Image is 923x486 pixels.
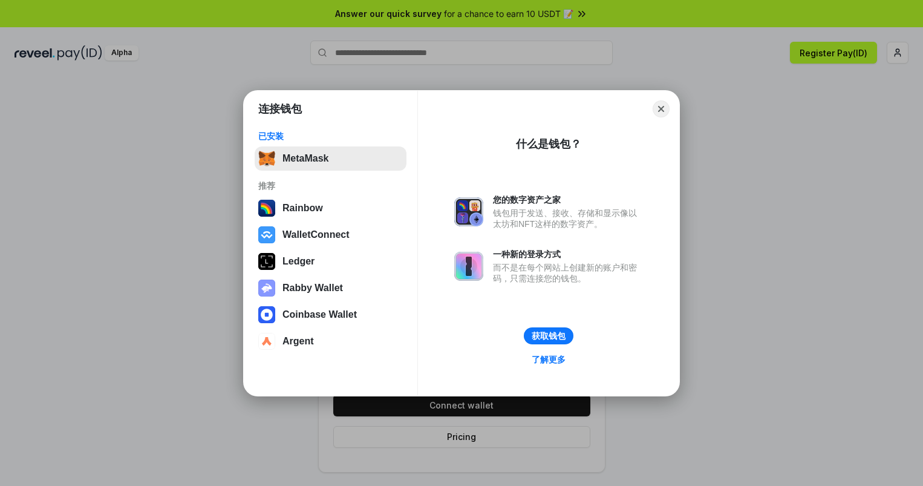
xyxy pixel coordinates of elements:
button: Ledger [255,249,406,274]
button: 获取钱包 [524,327,573,344]
button: Argent [255,329,406,353]
button: Close [653,100,670,117]
div: 您的数字资产之家 [493,194,643,205]
img: svg+xml,%3Csvg%20width%3D%2228%22%20height%3D%2228%22%20viewBox%3D%220%200%2028%2028%22%20fill%3D... [258,226,275,243]
img: svg+xml,%3Csvg%20width%3D%2228%22%20height%3D%2228%22%20viewBox%3D%220%200%2028%2028%22%20fill%3D... [258,306,275,323]
img: svg+xml,%3Csvg%20fill%3D%22none%22%20height%3D%2233%22%20viewBox%3D%220%200%2035%2033%22%20width%... [258,150,275,167]
div: Ledger [282,256,315,267]
img: svg+xml,%3Csvg%20xmlns%3D%22http%3A%2F%2Fwww.w3.org%2F2000%2Fsvg%22%20fill%3D%22none%22%20viewBox... [454,252,483,281]
div: Rabby Wallet [282,283,343,294]
button: Rabby Wallet [255,276,406,300]
img: svg+xml,%3Csvg%20xmlns%3D%22http%3A%2F%2Fwww.w3.org%2F2000%2Fsvg%22%20width%3D%2228%22%20height%3... [258,253,275,270]
div: 已安装 [258,131,403,142]
div: MetaMask [282,153,328,164]
div: 一种新的登录方式 [493,249,643,260]
img: svg+xml,%3Csvg%20xmlns%3D%22http%3A%2F%2Fwww.w3.org%2F2000%2Fsvg%22%20fill%3D%22none%22%20viewBox... [258,280,275,297]
button: MetaMask [255,146,406,171]
a: 了解更多 [524,352,573,367]
button: WalletConnect [255,223,406,247]
img: svg+xml,%3Csvg%20xmlns%3D%22http%3A%2F%2Fwww.w3.org%2F2000%2Fsvg%22%20fill%3D%22none%22%20viewBox... [454,197,483,226]
div: 了解更多 [532,354,566,365]
div: 获取钱包 [532,330,566,341]
div: 什么是钱包？ [516,137,581,151]
h1: 连接钱包 [258,102,302,116]
div: WalletConnect [282,229,350,240]
button: Rainbow [255,196,406,220]
div: Coinbase Wallet [282,309,357,320]
div: Rainbow [282,203,323,214]
div: Argent [282,336,314,347]
img: svg+xml,%3Csvg%20width%3D%2228%22%20height%3D%2228%22%20viewBox%3D%220%200%2028%2028%22%20fill%3D... [258,333,275,350]
div: 钱包用于发送、接收、存储和显示像以太坊和NFT这样的数字资产。 [493,208,643,229]
div: 推荐 [258,180,403,191]
div: 而不是在每个网站上创建新的账户和密码，只需连接您的钱包。 [493,262,643,284]
button: Coinbase Wallet [255,303,406,327]
img: svg+xml,%3Csvg%20width%3D%22120%22%20height%3D%22120%22%20viewBox%3D%220%200%20120%20120%22%20fil... [258,200,275,217]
